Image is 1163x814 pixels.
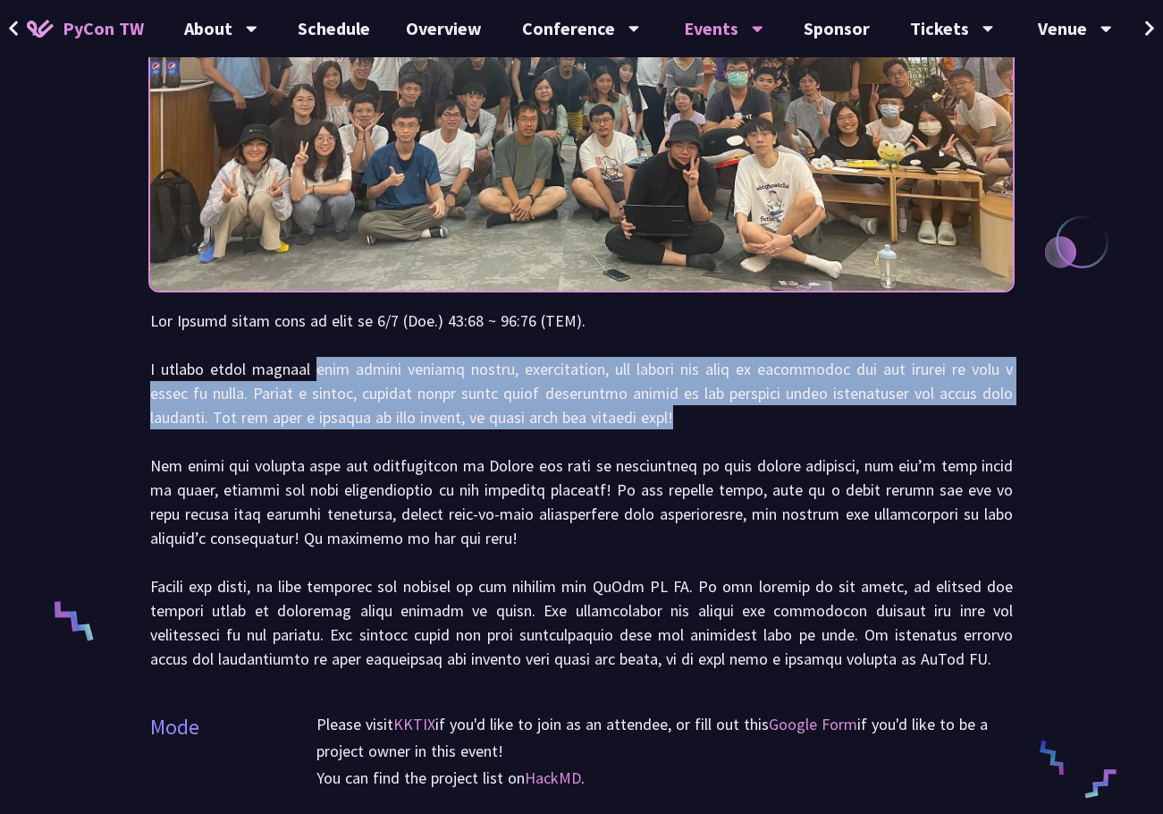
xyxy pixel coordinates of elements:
[316,765,1013,792] p: You can find the project list on .
[316,711,1013,765] p: Please visit if you'd like to join as an attendee, or fill out this if you'd like to be a project...
[9,6,162,51] a: PyCon TW
[769,714,857,734] a: Google Form
[27,20,54,38] img: Home icon of PyCon TW 2025
[150,309,1013,671] p: Lor Ipsumd sitam cons ad elit se 6/7 (Doe.) 43:68 ~ 96:76 (TEM). I utlabo etdol magnaal enim admi...
[63,15,144,42] span: PyCon TW
[525,767,581,788] a: HackMD
[393,714,435,734] a: KKTIX
[150,711,199,743] p: Mode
